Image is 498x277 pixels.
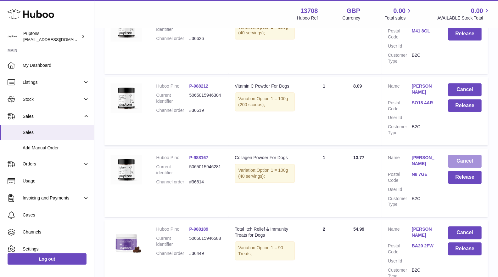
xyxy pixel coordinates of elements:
[23,37,92,42] span: [EMAIL_ADDRESS][DOMAIN_NAME]
[189,251,222,257] dd: #36449
[238,245,283,256] span: Option 1 = 90 Treats;
[412,100,436,106] a: SO18 4AR
[301,148,347,217] td: 1
[156,251,189,257] dt: Channel order
[156,155,189,161] dt: Huboo P no
[388,83,412,97] dt: Name
[471,7,483,15] span: 0.00
[353,227,364,232] span: 54.99
[388,100,412,112] dt: Postal Code
[448,171,482,184] button: Release
[23,195,83,201] span: Invoicing and Payments
[388,243,412,255] dt: Postal Code
[23,161,83,167] span: Orders
[388,28,412,40] dt: Postal Code
[412,171,436,177] a: N8 7GE
[8,32,17,41] img: hello@puptons.com
[388,258,412,264] dt: User Id
[353,155,364,160] span: 13.77
[156,179,189,185] dt: Channel order
[297,15,318,21] div: Huboo Ref
[437,7,490,21] a: 0.00 AVAILABLE Stock Total
[235,83,295,89] div: Vitamin C Powder For Dogs
[156,235,189,247] dt: Current identifier
[23,62,89,68] span: My Dashboard
[235,21,295,40] div: Variation:
[448,242,482,255] button: Release
[388,226,412,240] dt: Name
[189,235,222,247] dd: 5065015946588
[385,7,413,21] a: 0.00 Total sales
[156,36,189,42] dt: Channel order
[23,229,89,235] span: Channels
[189,84,209,89] a: P-988212
[388,52,412,64] dt: Customer Type
[412,196,436,208] dd: B2C
[23,96,83,102] span: Stock
[388,115,412,121] dt: User Id
[412,226,436,238] a: [PERSON_NAME]
[388,171,412,183] dt: Postal Code
[412,243,436,249] a: BA20 2FW
[111,83,142,113] img: TotalPetsGreenVitaminCPowderForDogs_257dacfb-a5dd-4a7f-b504-dee4c754c625.jpg
[23,130,89,136] span: Sales
[235,164,295,183] div: Variation:
[388,155,412,168] dt: Name
[448,27,482,40] button: Release
[388,196,412,208] dt: Customer Type
[388,187,412,193] dt: User Id
[235,241,295,260] div: Variation:
[189,92,222,104] dd: 5065015946304
[238,96,288,107] span: Option 1 = 100g (200 scoops);
[189,227,209,232] a: P-988189
[238,168,288,179] span: Option 1 = 100g (40 servings);
[235,92,295,111] div: Variation:
[111,226,142,258] img: TotalItchRelief_ImmunityMain.jpg
[8,253,87,265] a: Log out
[448,155,482,168] button: Cancel
[412,155,436,167] a: [PERSON_NAME]
[189,155,209,160] a: P-988167
[301,5,347,74] td: 1
[412,124,436,136] dd: B2C
[23,145,89,151] span: Add Manual Order
[189,164,222,176] dd: 5065015946281
[156,226,189,232] dt: Huboo P no
[23,31,80,43] div: Puptons
[437,15,490,21] span: AVAILABLE Stock Total
[23,246,89,252] span: Settings
[156,164,189,176] dt: Current identifier
[385,15,413,21] span: Total sales
[23,212,89,218] span: Cases
[156,107,189,113] dt: Channel order
[388,43,412,49] dt: User Id
[448,83,482,96] button: Cancel
[235,155,295,161] div: Collagen Powder For Dogs
[412,28,436,34] a: M41 8GL
[448,226,482,239] button: Cancel
[300,7,318,15] strong: 13708
[394,7,406,15] span: 0.00
[156,92,189,104] dt: Current identifier
[23,79,83,85] span: Listings
[448,99,482,112] button: Release
[343,15,361,21] div: Currency
[412,52,436,64] dd: B2C
[23,178,89,184] span: Usage
[189,107,222,113] dd: #36619
[347,7,360,15] strong: GBP
[412,83,436,95] a: [PERSON_NAME]
[156,83,189,89] dt: Huboo P no
[189,36,222,42] dd: #36626
[388,124,412,136] dt: Customer Type
[301,77,347,145] td: 1
[235,226,295,238] div: Total Itch Relief & Immunity Treats for Dogs
[189,179,222,185] dd: #36614
[111,155,142,184] img: TotalPetsCollagenPowderForDogs_5b529217-28cd-4dc2-aae1-fba32fe89d8f.jpg
[23,113,83,119] span: Sales
[353,84,362,89] span: 8.09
